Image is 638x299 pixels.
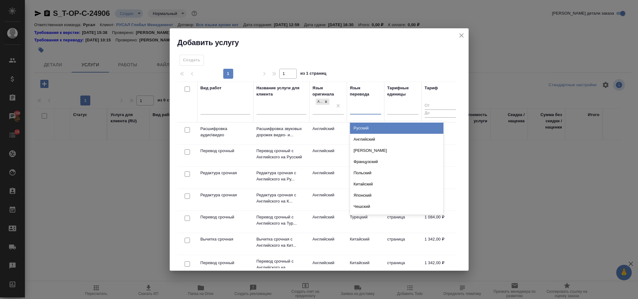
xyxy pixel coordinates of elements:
[350,212,443,223] div: Сербский
[310,233,347,255] td: Английский
[201,170,250,176] p: Редактура срочная
[310,167,347,189] td: Английский
[315,98,330,106] div: Английский
[384,257,422,278] td: страница
[257,258,306,277] p: Перевод срочный с Английского на [GEOGRAPHIC_DATA]...
[310,145,347,166] td: Английский
[350,179,443,190] div: Китайский
[316,99,323,105] div: Английский
[347,167,384,189] td: Русский
[201,85,222,91] div: Вид работ
[257,214,306,227] p: Перевод срочный с Английского на Тур...
[425,110,456,117] input: До
[257,192,306,204] p: Редактура срочная с Английского на К...
[425,102,456,110] input: От
[310,123,347,144] td: Английский
[457,31,466,40] button: close
[347,257,384,278] td: Китайский
[422,211,459,233] td: 1 084,00 ₽
[257,126,306,138] p: Расшифровка звуковых дорожек видео- и...
[201,236,250,242] p: Вычитка срочная
[350,156,443,167] div: Французский
[310,257,347,278] td: Английский
[300,70,327,79] span: из 1 страниц
[201,214,250,220] p: Перевод срочный
[257,85,306,97] div: Название услуги для клиента
[422,233,459,255] td: 1 342,00 ₽
[387,85,418,97] div: Тарифные единицы
[350,167,443,179] div: Польский
[257,236,306,249] p: Вычитка срочная с Английского на Кит...
[347,211,384,233] td: Турецкий
[257,148,306,160] p: Перевод срочный с Английского на Русский
[347,145,384,166] td: Русский
[422,257,459,278] td: 1 342,00 ₽
[384,211,422,233] td: страница
[201,148,250,154] p: Перевод срочный
[257,170,306,182] p: Редактура срочная с Английского на Ру...
[350,123,443,134] div: Русский
[350,201,443,212] div: Чешский
[347,189,384,211] td: Китайский
[177,38,469,48] h2: Добавить услугу
[350,85,381,97] div: Язык перевода
[201,192,250,198] p: Редактура срочная
[350,134,443,145] div: Английский
[201,260,250,266] p: Перевод срочный
[350,190,443,201] div: Японский
[201,126,250,138] p: Расшифровка аудио\видео
[310,189,347,211] td: Английский
[347,123,384,144] td: Русский
[310,211,347,233] td: Английский
[347,233,384,255] td: Китайский
[350,145,443,156] div: [PERSON_NAME]
[425,85,438,91] div: Тариф
[313,85,344,97] div: Язык оригинала
[384,233,422,255] td: страница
